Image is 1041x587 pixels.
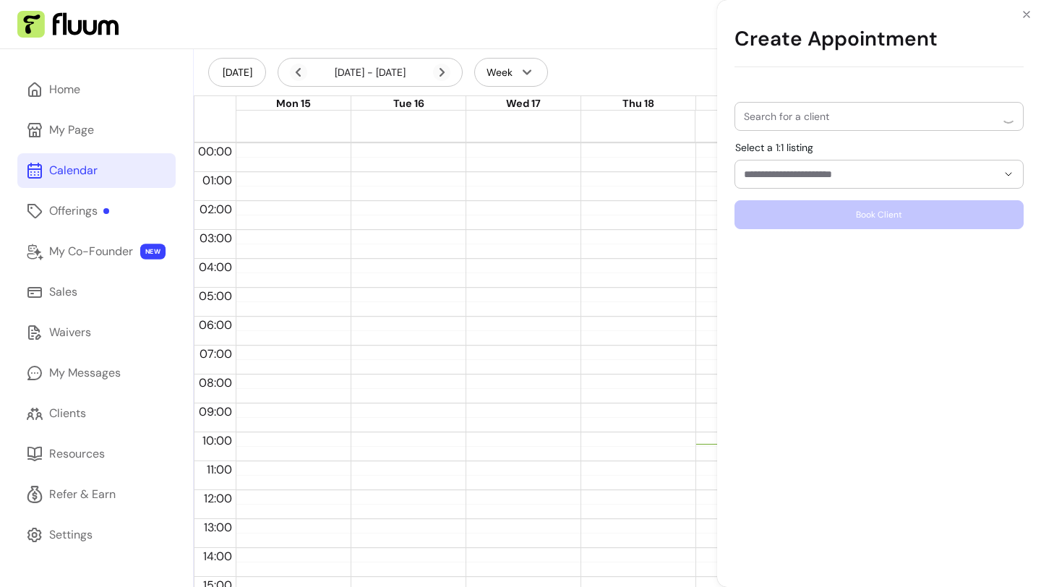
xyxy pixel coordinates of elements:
input: Select a 1:1 listing [744,167,974,181]
h1: Create Appointment [734,12,1024,67]
button: Close [1015,3,1038,26]
input: Search for a client [744,109,997,124]
button: Show suggestions [997,163,1020,186]
label: Select a 1:1 listing [735,140,819,155]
